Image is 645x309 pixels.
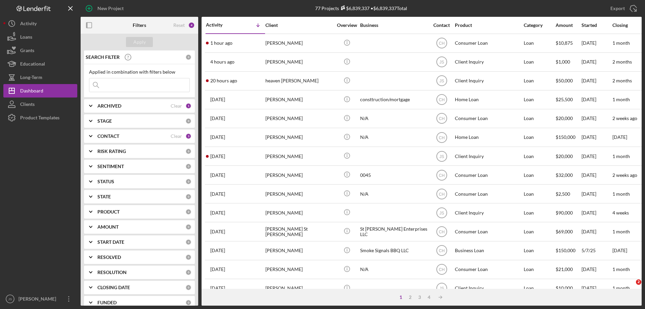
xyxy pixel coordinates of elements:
div: [DATE] [582,223,612,240]
div: [PERSON_NAME] [265,166,333,184]
time: 1 month [612,40,630,46]
span: $90,000 [556,210,573,216]
div: Client Inquiry [455,204,522,222]
div: Consumer Loan [455,166,522,184]
div: Loan [524,261,555,278]
div: [DATE] [582,147,612,165]
div: [PERSON_NAME] [265,34,333,52]
div: Client Inquiry [455,147,522,165]
div: Clients [20,98,35,113]
span: $150,000 [556,247,575,253]
div: 0 [185,224,191,230]
div: [DATE] [582,53,612,71]
b: RESOLVED [97,255,121,260]
div: St [PERSON_NAME] Enterprises LLC [360,223,427,240]
span: $10,000 [556,285,573,291]
div: Loan [524,34,555,52]
b: RISK RATING [97,149,126,154]
button: Apply [126,37,153,47]
div: Loan [524,53,555,71]
a: Dashboard [3,84,77,98]
div: 0 [185,194,191,200]
div: Client Inquiry [455,72,522,90]
div: Loans [20,30,32,45]
div: Loan [524,204,555,222]
time: [DATE] [612,134,627,140]
span: $25,500 [556,96,573,102]
div: Consumer Loan [455,223,522,240]
text: JS [439,154,444,159]
div: [PERSON_NAME] [265,204,333,222]
time: 1 month [612,266,630,272]
div: 0 [185,118,191,124]
div: Loan [524,72,555,90]
div: [DATE] [582,91,612,109]
time: 2025-09-21 02:20 [210,172,225,178]
div: Loan [524,223,555,240]
div: Loan [524,147,555,165]
span: $10,875 [556,40,573,46]
span: $21,000 [556,266,573,272]
button: Export [604,2,642,15]
div: [PERSON_NAME] [265,279,333,297]
div: Loan [524,185,555,203]
text: CH [439,267,444,272]
div: Consumer Loan [455,261,522,278]
time: 2 weeks ago [612,115,637,121]
button: Product Templates [3,111,77,124]
div: 0 [185,284,191,291]
a: Educational [3,57,77,71]
div: 4 [188,22,195,29]
div: heaven [PERSON_NAME] [265,72,333,90]
div: New Project [97,2,124,15]
div: Home Loan [455,128,522,146]
div: Client Inquiry [455,53,522,71]
time: 1 month [612,229,630,234]
div: 0 [185,148,191,154]
div: 0 [185,300,191,306]
div: 0 [185,269,191,275]
time: 2025-09-23 12:07 [210,134,225,140]
div: [DATE] [582,128,612,146]
div: [DATE] [582,72,612,90]
div: [PERSON_NAME] [265,261,333,278]
div: 2 [405,295,415,300]
time: 2025-09-19 01:51 [210,191,225,197]
div: Amount [556,23,581,28]
div: Loan [524,279,555,297]
div: N/A [360,110,427,127]
time: 2025-09-15 15:15 [210,285,225,291]
div: Product [455,23,522,28]
div: Consumer Loan [455,110,522,127]
span: $150,000 [556,134,575,140]
time: 2025-09-22 00:59 [210,154,225,159]
a: Loans [3,30,77,44]
div: [PERSON_NAME] [265,147,333,165]
time: 2025-09-16 01:33 [210,267,225,272]
text: JS [439,286,444,291]
div: Category [524,23,555,28]
text: JS [439,79,444,83]
div: [PERSON_NAME] [17,292,60,307]
div: 0 [185,163,191,169]
time: 2025-09-23 18:05 [210,116,225,121]
div: 0 [185,239,191,245]
div: Clear [171,103,182,109]
div: Consumer Loan [455,34,522,52]
text: CH [439,98,444,102]
a: Grants [3,44,77,57]
div: N/A [360,128,427,146]
span: $69,000 [556,229,573,234]
time: 4 weeks [612,210,629,216]
b: CLOSING DATE [97,285,130,290]
span: $32,000 [556,172,573,178]
div: 0 [185,254,191,260]
div: 0045 [360,166,427,184]
time: 2 months [612,59,632,65]
span: 2 [636,279,641,285]
b: STATUS [97,179,114,184]
div: Long-Term [20,71,42,86]
text: CH [439,116,444,121]
time: 2 months [612,78,632,83]
b: STATE [97,194,111,199]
